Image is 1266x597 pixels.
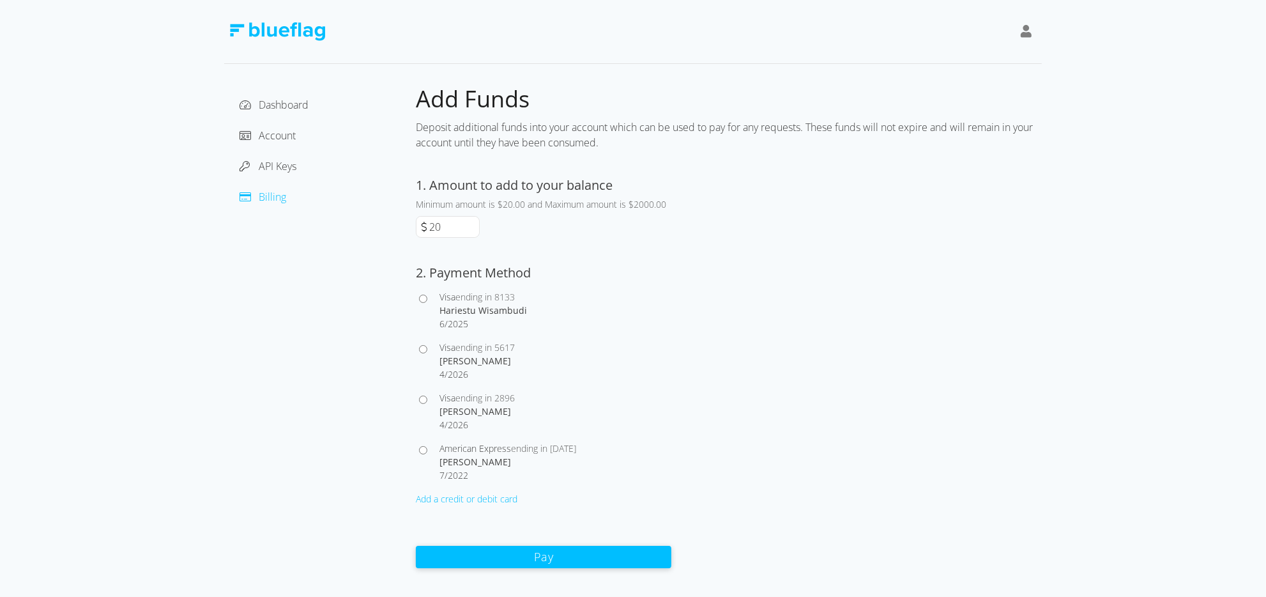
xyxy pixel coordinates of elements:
span: 2025 [448,318,468,330]
span: Account [259,128,296,143]
span: 4 [439,419,445,431]
a: Dashboard [240,98,309,112]
span: Add Funds [416,83,530,114]
span: Visa [439,341,455,353]
label: 2. Payment Method [416,264,531,281]
span: Dashboard [259,98,309,112]
img: Blue Flag Logo [229,22,325,41]
div: [PERSON_NAME] [439,354,671,368]
span: American Express [439,442,511,454]
span: Billing [259,190,286,204]
span: ending in [DATE] [511,442,576,454]
span: / [445,368,448,380]
span: 4 [439,368,445,380]
span: 2026 [448,368,468,380]
span: 2026 [448,419,468,431]
label: 1. Amount to add to your balance [416,176,613,194]
span: / [445,318,448,330]
div: Deposit additional funds into your account which can be used to pay for any requests. These funds... [416,114,1042,155]
span: / [445,419,448,431]
span: Visa [439,392,455,404]
a: Billing [240,190,286,204]
span: API Keys [259,159,296,173]
span: ending in 8133 [455,291,515,303]
div: [PERSON_NAME] [439,455,671,469]
span: ending in 5617 [455,341,515,353]
div: Minimum amount is $20.00 and Maximum amount is $2000.00 [416,198,671,211]
div: Add a credit or debit card [416,492,671,506]
a: API Keys [240,159,296,173]
span: ending in 2896 [455,392,515,404]
span: Visa [439,291,455,303]
div: [PERSON_NAME] [439,405,671,418]
div: Hariestu Wisambudi [439,304,671,317]
span: 7 [439,469,445,481]
button: Pay [416,546,671,568]
span: 6 [439,318,445,330]
span: / [445,469,448,481]
a: Account [240,128,296,143]
span: 2022 [448,469,468,481]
